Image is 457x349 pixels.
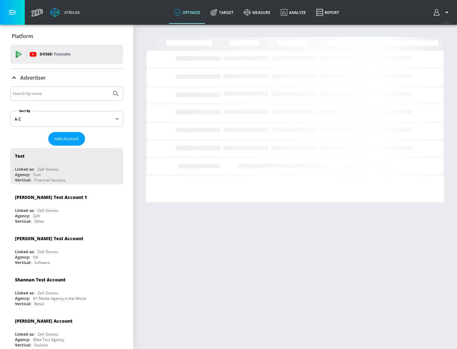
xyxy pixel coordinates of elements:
div: Shannan Test AccountLinked as:Zefr DemosAgency:#1 Media Agency in the WorldVertical:Retail [10,272,123,308]
button: Add Account [48,132,85,146]
div: Agency: [15,296,30,301]
div: Linked as: [15,208,34,213]
div: [PERSON_NAME] Test Account 1 [15,194,87,200]
div: Zefr Demos [37,208,58,213]
span: Add Account [55,135,79,142]
a: Report [311,1,344,24]
span: v 4.25.4 [442,21,451,24]
div: Test [15,153,24,159]
div: Atrium [62,10,80,15]
div: NA [33,254,38,260]
a: Target [205,1,239,24]
div: Linked as: [15,167,34,172]
div: Retail [34,301,44,306]
p: Platform [12,33,33,40]
div: Zefr [33,213,40,219]
div: #1 Media Agency in the World [33,296,86,301]
div: Test [33,172,41,177]
div: Vertical: [15,342,31,348]
div: [PERSON_NAME] Test AccountLinked as:Zefr DemosAgency:NAVertical:Software [10,231,123,267]
div: [PERSON_NAME] Test Account 1Linked as:Zefr DemosAgency:ZefrVertical:Other [10,189,123,226]
div: Agency: [15,337,30,342]
div: Agency: [15,254,30,260]
label: Sort By [18,109,32,113]
a: Analyze [275,1,311,24]
div: Advertiser [10,69,123,87]
a: measure [239,1,275,24]
div: Zefr Demos [37,290,58,296]
input: Search by name [13,89,109,98]
div: Platform [10,27,123,45]
div: Vertical: [15,219,31,224]
div: Zefr Demos [37,249,58,254]
div: Financial Services [34,177,66,183]
div: TestLinked as:Zefr DemosAgency:TestVertical:Financial Services [10,148,123,184]
a: optimize [169,1,205,24]
div: [PERSON_NAME] Test Account [15,235,83,241]
a: Atrium [50,8,80,17]
div: Vertical: [15,177,31,183]
div: Other [34,219,44,224]
div: [PERSON_NAME] Account [15,318,72,324]
div: Vertical: [15,260,31,265]
div: Mike Test Agency [33,337,64,342]
div: Zefr Demos [37,332,58,337]
div: A-Z [10,111,123,127]
div: Agency: [15,213,30,219]
p: Advertiser [20,74,46,81]
div: Linked as: [15,249,34,254]
div: Fashion [34,342,48,348]
div: Linked as: [15,332,34,337]
p: DV360: [40,51,70,58]
div: Shannan Test Account [15,277,65,283]
div: DV360: Youtube [10,45,123,64]
div: Vertical: [15,301,31,306]
div: Zefr Demos [37,167,58,172]
p: Youtube [54,51,70,57]
div: Linked as: [15,290,34,296]
div: Agency: [15,172,30,177]
div: Software [34,260,50,265]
